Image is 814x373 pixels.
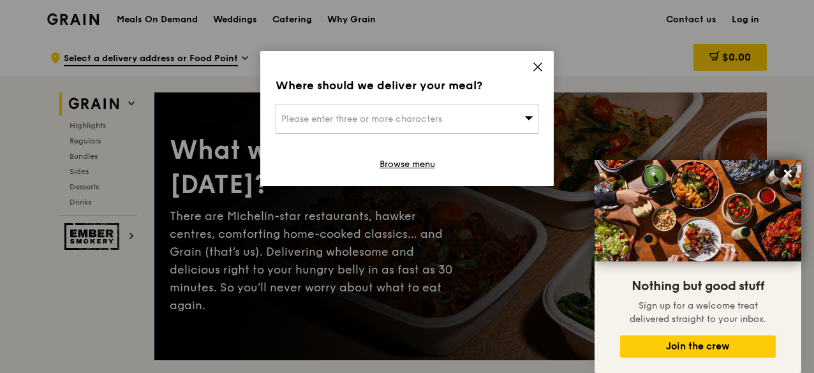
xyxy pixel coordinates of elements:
img: DSC07876-Edit02-Large.jpeg [595,160,801,261]
a: Browse menu [380,158,435,171]
button: Close [778,163,798,184]
button: Join the crew [620,335,776,358]
span: Sign up for a welcome treat delivered straight to your inbox. [630,300,766,325]
span: Please enter three or more characters [281,113,442,124]
span: Nothing but good stuff [632,279,764,294]
div: Where should we deliver your meal? [276,77,538,94]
